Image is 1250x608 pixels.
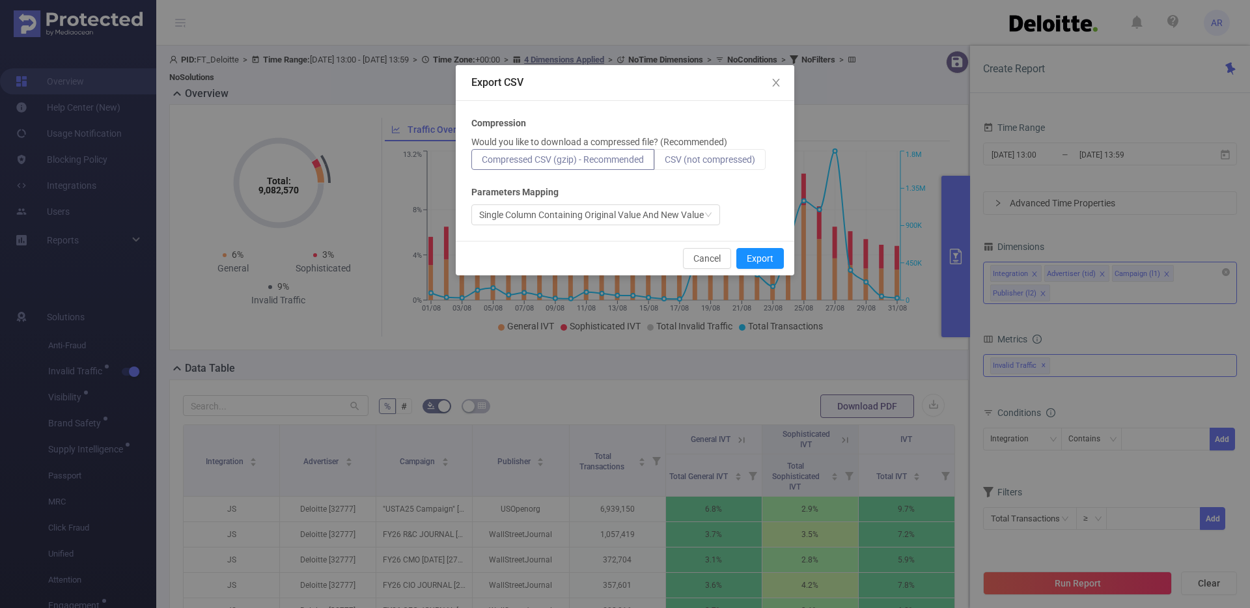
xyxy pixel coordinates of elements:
b: Compression [471,117,526,130]
button: Cancel [683,248,731,269]
span: Compressed CSV (gzip) - Recommended [482,154,644,165]
div: Single Column Containing Original Value And New Value [479,205,704,225]
div: Export CSV [471,76,779,90]
i: icon: close [771,77,781,88]
button: Close [758,65,794,102]
p: Would you like to download a compressed file? (Recommended) [471,135,727,149]
button: Export [736,248,784,269]
b: Parameters Mapping [471,186,559,199]
span: CSV (not compressed) [665,154,755,165]
i: icon: down [704,211,712,220]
